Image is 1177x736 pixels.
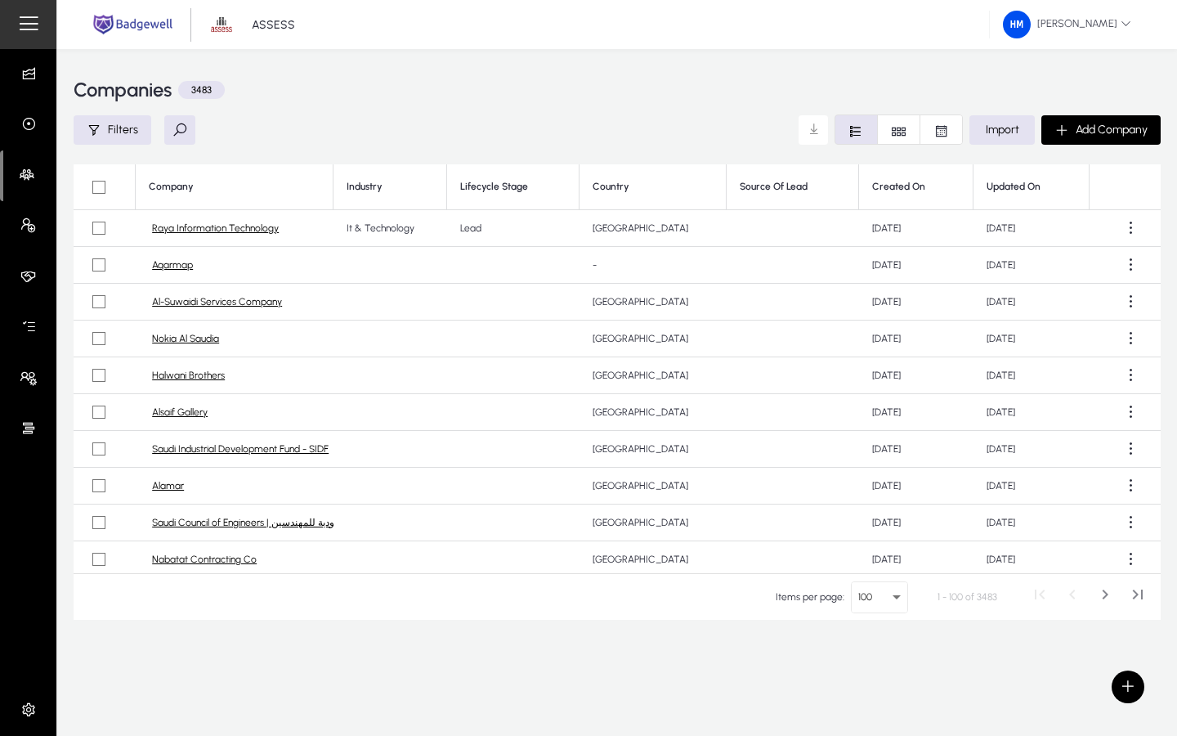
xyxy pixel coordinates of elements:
[152,443,329,456] a: Saudi Industrial Development Fund - SIDF
[973,431,1089,468] td: [DATE]
[90,13,176,36] img: main.png
[1041,115,1161,145] button: Add Company
[1003,11,1131,38] span: [PERSON_NAME]
[859,247,973,284] td: [DATE]
[973,321,1089,357] td: [DATE]
[74,115,151,145] button: Filters
[986,123,1019,137] span: Import
[859,284,973,321] td: [DATE]
[872,181,925,193] div: Created On
[859,468,973,505] td: [DATE]
[938,589,997,605] div: 1 - 100 of 3483
[74,573,1161,620] mat-paginator: Select page
[1076,123,1148,137] span: Add Company
[973,394,1089,431] td: [DATE]
[859,357,973,394] td: [DATE]
[152,222,279,235] a: Raya Information Technology
[593,181,629,193] div: Country
[580,394,727,431] td: [GEOGRAPHIC_DATA]
[580,284,727,321] td: [GEOGRAPHIC_DATA]
[447,210,580,247] td: Lead
[580,505,727,541] td: [GEOGRAPHIC_DATA]
[859,541,973,578] td: [DATE]
[152,333,219,345] a: Nokia Al Saudia
[347,181,433,193] div: Industry
[580,468,727,505] td: [GEOGRAPHIC_DATA]
[859,431,973,468] td: [DATE]
[740,181,808,193] div: Source Of Lead
[580,247,727,284] td: -
[152,406,208,419] a: Alsaif Gallery
[1003,11,1031,38] img: 219.png
[973,468,1089,505] td: [DATE]
[149,181,194,193] div: Company
[460,181,528,193] div: Lifecycle Stage
[859,505,973,541] td: [DATE]
[149,181,320,193] div: Company
[178,81,225,99] p: 3483
[858,591,872,603] span: 100
[108,123,138,137] span: Filters
[740,181,845,193] div: Source Of Lead
[580,431,727,468] td: [GEOGRAPHIC_DATA]
[460,181,566,193] div: Lifecycle Stage
[152,296,282,308] a: Al-Suwaidi Services Company
[580,357,727,394] td: [GEOGRAPHIC_DATA]
[333,210,447,247] td: It & Technology
[973,284,1089,321] td: [DATE]
[859,321,973,357] td: [DATE]
[593,181,713,193] div: Country
[580,541,727,578] td: [GEOGRAPHIC_DATA]
[206,9,237,40] img: 1.png
[973,247,1089,284] td: [DATE]
[152,480,184,492] a: Alamar
[580,321,727,357] td: [GEOGRAPHIC_DATA]
[835,114,963,145] mat-button-toggle-group: Font Style
[987,181,1075,193] div: Updated On
[1121,581,1154,613] button: Last page
[859,394,973,431] td: [DATE]
[580,210,727,247] td: [GEOGRAPHIC_DATA]
[1089,581,1121,613] button: Next page
[973,357,1089,394] td: [DATE]
[973,541,1089,578] td: [DATE]
[872,181,960,193] div: Created On
[152,259,193,272] a: Aqarmap
[152,554,257,566] a: Nabatat Contracting Co
[859,210,973,247] td: [DATE]
[973,505,1089,541] td: [DATE]
[990,10,1144,39] button: [PERSON_NAME]
[987,181,1041,193] div: Updated On
[973,210,1089,247] td: [DATE]
[969,115,1035,145] button: Import
[74,80,172,100] h3: Companies
[776,589,844,605] div: Items per page:
[347,181,383,193] div: Industry
[152,517,378,529] a: Saudi Council of Engineers | الهيئة السعودية للمهندسين
[152,370,225,382] a: Halwani Brothers
[252,18,295,32] p: ASSESS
